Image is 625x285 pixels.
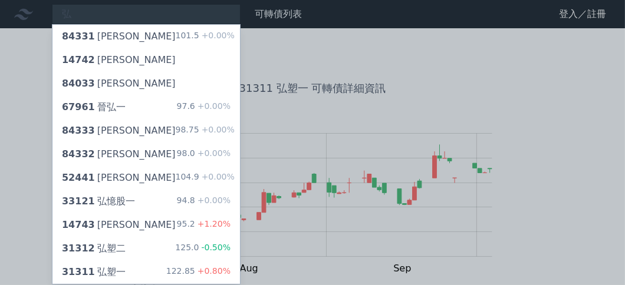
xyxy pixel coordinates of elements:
div: 97.6 [177,100,231,114]
span: +0.00% [195,101,231,111]
span: 31312 [62,243,95,254]
div: 101.5 [176,29,235,44]
a: 52441[PERSON_NAME] 104.9+0.00% [52,166,240,190]
div: [PERSON_NAME] [62,147,176,161]
div: 125.0 [175,241,231,256]
span: +0.00% [195,195,231,205]
div: [PERSON_NAME] [62,29,176,44]
span: 84331 [62,31,95,42]
span: 14742 [62,54,95,65]
div: 94.8 [177,194,231,208]
span: +0.00% [195,148,231,158]
span: 84332 [62,148,95,160]
span: 84033 [62,78,95,89]
div: [PERSON_NAME] [62,124,176,138]
div: [PERSON_NAME] [62,218,176,232]
span: -0.50% [199,243,231,252]
a: 31311弘塑一 122.85+0.80% [52,260,240,284]
a: 84331[PERSON_NAME] 101.5+0.00% [52,25,240,48]
span: 33121 [62,195,95,207]
span: 31311 [62,266,95,277]
div: [PERSON_NAME] [62,77,176,91]
div: 弘憶股一 [62,194,135,208]
span: +1.20% [195,219,231,228]
span: +0.80% [195,266,231,276]
span: 67961 [62,101,95,112]
div: [PERSON_NAME] [62,53,176,67]
a: 33121弘憶股一 94.8+0.00% [52,190,240,213]
span: +0.00% [199,31,235,40]
a: 84033[PERSON_NAME] [52,72,240,95]
span: 84333 [62,125,95,136]
div: 104.9 [176,171,235,185]
div: 弘塑二 [62,241,126,256]
a: 67961晉弘一 97.6+0.00% [52,95,240,119]
a: 84333[PERSON_NAME] 98.75+0.00% [52,119,240,142]
span: 14743 [62,219,95,230]
div: [PERSON_NAME] [62,171,176,185]
span: +0.00% [199,172,235,181]
a: 14743[PERSON_NAME] 95.2+1.20% [52,213,240,237]
a: 84332[PERSON_NAME] 98.0+0.00% [52,142,240,166]
a: 14742[PERSON_NAME] [52,48,240,72]
div: 98.0 [177,147,231,161]
div: 弘塑一 [62,265,126,279]
div: 122.85 [166,265,231,279]
div: 晉弘一 [62,100,126,114]
span: +0.00% [199,125,235,134]
div: 98.75 [176,124,235,138]
div: 95.2 [177,218,231,232]
a: 31312弘塑二 125.0-0.50% [52,237,240,260]
span: 52441 [62,172,95,183]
